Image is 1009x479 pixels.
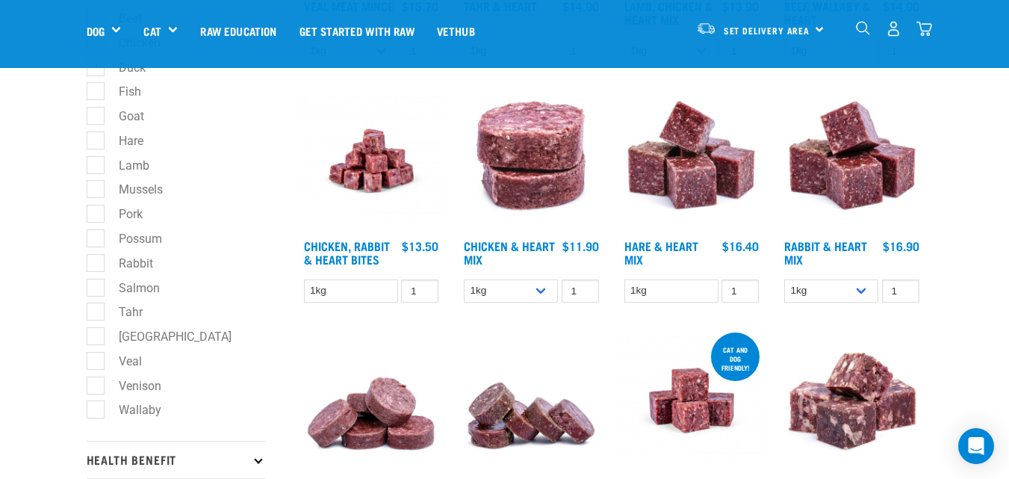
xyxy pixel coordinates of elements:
[143,22,161,40] a: Cat
[95,156,155,175] label: Lamb
[304,242,390,262] a: Chicken, Rabbit & Heart Bites
[780,90,923,232] img: 1087 Rabbit Heart Cubes 01
[711,339,760,379] div: cat and dog friendly!
[916,21,932,37] img: home-icon@2x.png
[724,28,810,33] span: Set Delivery Area
[95,205,149,223] label: Pork
[426,1,486,61] a: Vethub
[886,21,901,37] img: user.png
[95,254,159,273] label: Rabbit
[721,279,759,303] input: 1
[882,279,919,303] input: 1
[300,90,443,232] img: Chicken Rabbit Heart 1609
[95,107,150,126] label: Goat
[95,327,237,346] label: [GEOGRAPHIC_DATA]
[460,330,603,472] img: 1093 Wallaby Heart Medallions 01
[402,239,438,253] div: $13.50
[696,22,716,35] img: van-moving.png
[300,330,443,472] img: 1152 Veal Heart Medallions 01
[784,242,867,262] a: Rabbit & Heart Mix
[95,82,147,101] label: Fish
[87,22,105,40] a: Dog
[621,330,763,472] img: Possum Venison Salmon Organ 1626
[95,180,169,199] label: Mussels
[95,132,149,150] label: Hare
[95,377,167,395] label: Venison
[95,401,167,419] label: Wallaby
[95,352,148,371] label: Veal
[401,279,438,303] input: 1
[562,279,599,303] input: 1
[780,330,923,472] img: 1167 Tongue Heart Kidney Mix 01
[87,441,266,478] p: Health Benefit
[95,303,149,321] label: Tahr
[288,1,426,61] a: Get started with Raw
[883,239,919,253] div: $16.90
[856,21,870,35] img: home-icon-1@2x.png
[562,239,599,253] div: $11.90
[958,428,994,464] div: Open Intercom Messenger
[624,242,698,262] a: Hare & Heart Mix
[189,1,288,61] a: Raw Education
[464,242,555,262] a: Chicken & Heart Mix
[95,229,168,248] label: Possum
[722,239,759,253] div: $16.40
[95,279,166,297] label: Salmon
[621,90,763,232] img: Pile Of Cubed Hare Heart For Pets
[460,90,603,232] img: Chicken and Heart Medallions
